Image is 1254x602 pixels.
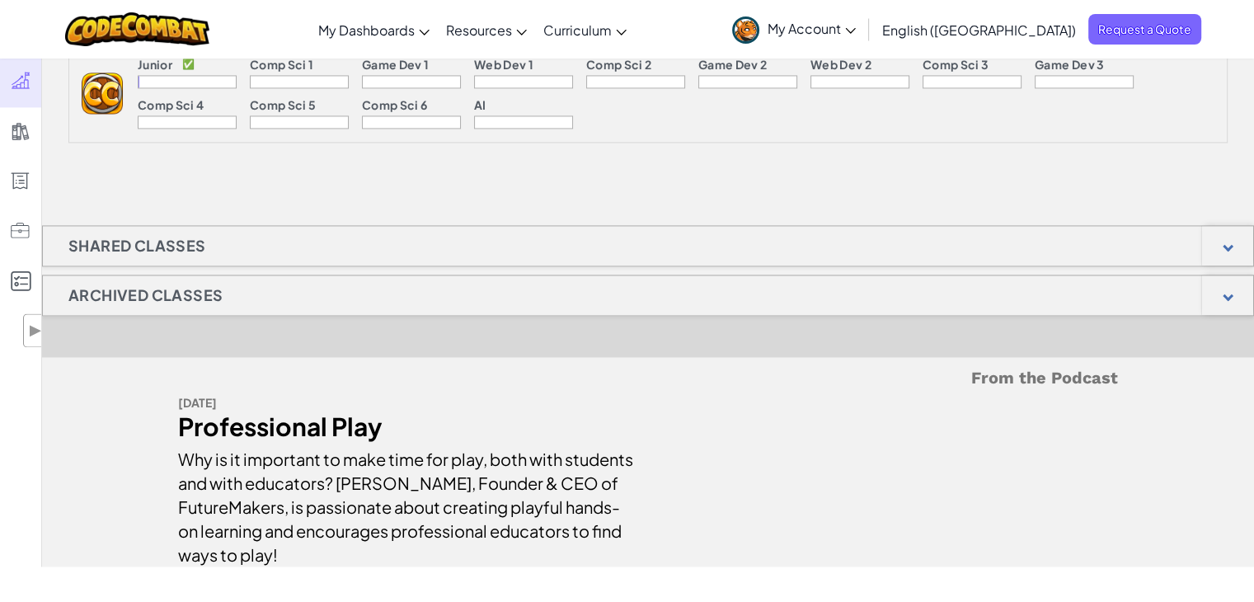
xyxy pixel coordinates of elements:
[732,16,759,44] img: avatar
[535,7,635,52] a: Curriculum
[474,58,533,71] p: Web Dev 1
[138,58,172,71] p: Junior
[310,7,438,52] a: My Dashboards
[768,20,856,37] span: My Account
[446,21,512,39] span: Resources
[923,58,989,71] p: Comp Sci 3
[543,21,612,39] span: Curriculum
[178,415,636,439] div: Professional Play
[250,58,313,71] p: Comp Sci 1
[65,12,209,46] img: CodeCombat logo
[318,21,415,39] span: My Dashboards
[362,98,427,111] p: Comp Sci 6
[882,21,1076,39] span: English ([GEOGRAPHIC_DATA])
[43,275,248,316] h1: Archived Classes
[82,73,123,114] img: logo
[810,58,871,71] p: Web Dev 2
[438,7,535,52] a: Resources
[698,58,767,71] p: Game Dev 2
[43,225,232,266] h1: Shared Classes
[586,58,651,71] p: Comp Sci 2
[1035,58,1104,71] p: Game Dev 3
[138,98,204,111] p: Comp Sci 4
[178,439,636,567] div: Why is it important to make time for play, both with students and with educators? [PERSON_NAME], ...
[182,58,195,71] p: ✅
[1088,14,1201,45] a: Request a Quote
[724,3,864,55] a: My Account
[474,98,486,111] p: AI
[874,7,1084,52] a: English ([GEOGRAPHIC_DATA])
[250,98,316,111] p: Comp Sci 5
[28,318,42,342] span: ▶
[178,391,636,415] div: [DATE]
[362,58,429,71] p: Game Dev 1
[178,365,1118,391] h5: From the Podcast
